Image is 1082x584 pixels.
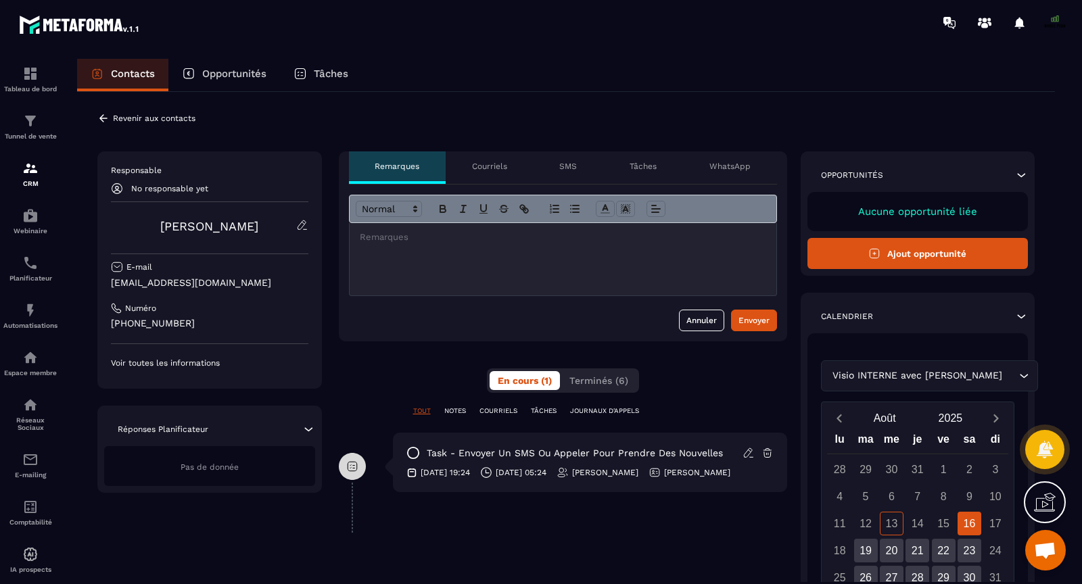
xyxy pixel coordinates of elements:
p: [DATE] 19:24 [421,467,470,478]
img: automations [22,302,39,318]
div: 4 [828,485,851,508]
img: automations [22,208,39,224]
a: formationformationCRM [3,150,57,197]
p: TÂCHES [531,406,557,416]
div: 28 [828,458,851,481]
div: Envoyer [738,314,770,327]
button: Open months overlay [852,406,918,430]
img: automations [22,546,39,562]
p: Comptabilité [3,518,57,526]
p: NOTES [444,406,466,416]
img: scheduler [22,255,39,271]
p: WhatsApp [709,161,751,172]
a: schedulerschedulerPlanificateur [3,245,57,292]
a: automationsautomationsWebinaire [3,197,57,245]
div: 20 [880,539,903,562]
div: 14 [905,512,929,535]
div: 19 [854,539,878,562]
img: formation [22,160,39,176]
button: Previous month [827,409,852,427]
a: Opportunités [168,59,280,91]
a: social-networksocial-networkRéseaux Sociaux [3,387,57,441]
div: 31 [905,458,929,481]
div: ma [853,430,878,454]
div: 5 [854,485,878,508]
div: 1 [932,458,956,481]
p: No responsable yet [131,184,208,193]
div: 10 [983,485,1007,508]
p: Tunnel de vente [3,132,57,140]
div: 6 [880,485,903,508]
p: Contacts [111,68,155,80]
p: [EMAIL_ADDRESS][DOMAIN_NAME] [111,276,308,289]
a: formationformationTableau de bord [3,55,57,103]
p: E-mail [126,262,152,272]
div: 3 [983,458,1007,481]
p: [PHONE_NUMBER] [111,317,308,330]
p: Webinaire [3,227,57,235]
a: emailemailE-mailing [3,441,57,489]
p: IA prospects [3,566,57,573]
div: 22 [932,539,956,562]
div: 30 [880,458,903,481]
p: Calendrier [821,311,873,322]
button: Terminés (6) [561,371,636,390]
div: 29 [854,458,878,481]
button: Next month [983,409,1008,427]
button: Ajout opportunité [807,238,1029,269]
button: Annuler [679,310,724,331]
p: COURRIELS [479,406,517,416]
p: Aucune opportunité liée [821,205,1015,218]
button: En cours (1) [490,371,560,390]
p: [PERSON_NAME] [572,467,638,478]
p: Courriels [472,161,507,172]
p: Responsable [111,165,308,176]
input: Search for option [1006,368,1016,383]
a: accountantaccountantComptabilité [3,489,57,536]
div: ve [931,430,956,454]
div: 2 [958,458,981,481]
p: CRM [3,180,57,187]
p: [PERSON_NAME] [664,467,730,478]
p: TOUT [413,406,431,416]
p: SMS [559,161,577,172]
img: automations [22,349,39,366]
p: JOURNAUX D'APPELS [570,406,639,416]
div: 17 [983,512,1007,535]
a: automationsautomationsAutomatisations [3,292,57,339]
button: Envoyer [731,310,777,331]
div: Search for option [821,360,1038,391]
p: Revenir aux contacts [113,114,195,123]
a: Contacts [77,59,168,91]
p: Automatisations [3,322,57,329]
p: Espace membre [3,369,57,376]
img: accountant [22,499,39,515]
div: 24 [983,539,1007,562]
div: lu [827,430,853,454]
p: Opportunités [821,170,883,180]
p: Réponses Planificateur [118,424,208,435]
p: E-mailing [3,471,57,479]
a: Ouvrir le chat [1025,530,1066,570]
img: social-network [22,397,39,413]
div: 11 [828,512,851,535]
p: Tâches [314,68,348,80]
span: Terminés (6) [569,375,628,386]
span: Visio INTERNE avec [PERSON_NAME] [830,368,1006,383]
p: Tableau de bord [3,85,57,93]
span: Pas de donnée [181,462,239,472]
div: je [905,430,931,454]
img: formation [22,113,39,129]
div: sa [956,430,982,454]
a: automationsautomationsEspace membre [3,339,57,387]
div: 16 [958,512,981,535]
a: Tâches [280,59,362,91]
p: Planificateur [3,274,57,282]
p: task - envoyer un SMS ou appeler pour prendre des nouvelles [427,447,723,460]
p: Voir toutes les informations [111,358,308,368]
div: 15 [932,512,956,535]
div: 8 [932,485,956,508]
p: [DATE] 05:24 [496,467,546,478]
div: 7 [905,485,929,508]
div: 9 [958,485,981,508]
